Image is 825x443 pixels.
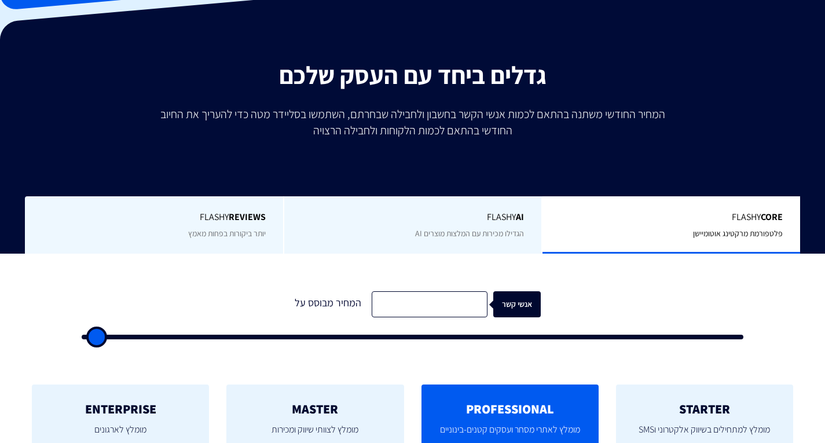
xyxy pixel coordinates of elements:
span: פלטפורמת מרקטינג אוטומיישן [693,228,783,239]
h2: PROFESSIONAL [439,402,581,416]
b: Core [761,211,783,223]
b: REVIEWS [229,211,266,223]
h2: STARTER [633,402,776,416]
b: AI [516,211,524,223]
h2: MASTER [244,402,386,416]
span: יותר ביקורות בפחות מאמץ [188,228,266,239]
div: אנשי קשר [503,291,550,317]
h2: גדלים ביחד עם העסק שלכם [9,61,816,89]
h2: ENTERPRISE [49,402,192,416]
span: הגדילו מכירות עם המלצות מוצרים AI [415,228,524,239]
span: Flashy [302,211,525,224]
span: Flashy [42,211,266,224]
span: Flashy [560,211,783,224]
p: המחיר החודשי משתנה בהתאם לכמות אנשי הקשר בחשבון ולחבילה שבחרתם, השתמשו בסליידר מטה כדי להעריך את ... [152,106,673,138]
div: המחיר מבוסס על [285,291,372,317]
